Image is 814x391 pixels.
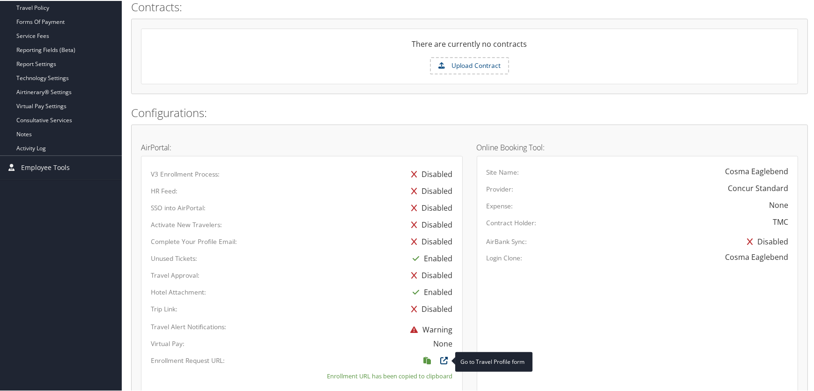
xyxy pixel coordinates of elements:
label: Travel Approval: [151,270,200,279]
span: Warning [406,324,453,334]
div: Disabled [407,215,453,232]
label: Trip Link: [151,303,178,313]
div: Enabled [408,249,453,266]
div: TMC [773,215,788,227]
label: Login Clone: [487,252,523,262]
label: Contract Holder: [487,217,537,227]
div: Cosma Eaglebend [725,251,788,262]
label: Complete Your Profile Email: [151,236,237,245]
div: Disabled [407,165,453,182]
h4: Online Booking Tool: [477,143,799,150]
label: AirBank Sync: [487,236,527,245]
div: Disabled [407,182,453,199]
h4: AirPortal: [141,143,463,150]
div: Disabled [742,232,788,249]
label: Expense: [487,200,513,210]
div: None [769,199,788,210]
label: Provider: [487,184,514,193]
label: V3 Enrollment Process: [151,169,220,178]
label: Site Name: [487,167,519,176]
div: Disabled [407,232,453,249]
div: Enabled [408,283,453,300]
label: Enrollment Request URL: [151,355,225,364]
div: There are currently no contracts [141,37,798,56]
label: SSO into AirPortal: [151,202,206,212]
div: Disabled [407,199,453,215]
label: Activate New Travelers: [151,219,222,229]
div: Disabled [407,266,453,283]
div: Cosma Eaglebend [725,165,788,176]
div: None [434,337,453,348]
label: Virtual Pay: [151,338,185,347]
label: HR Feed: [151,185,178,195]
label: Travel Alert Notifications: [151,321,226,331]
span: Employee Tools [21,155,70,178]
small: Enrollment URL has been copied to clipboard [327,371,453,380]
div: Disabled [407,300,453,317]
label: Hotel Attachment: [151,287,206,296]
label: Upload Contract [431,57,508,73]
label: Unused Tickets: [151,253,197,262]
h2: Configurations: [131,104,808,120]
div: Concur Standard [728,182,788,193]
